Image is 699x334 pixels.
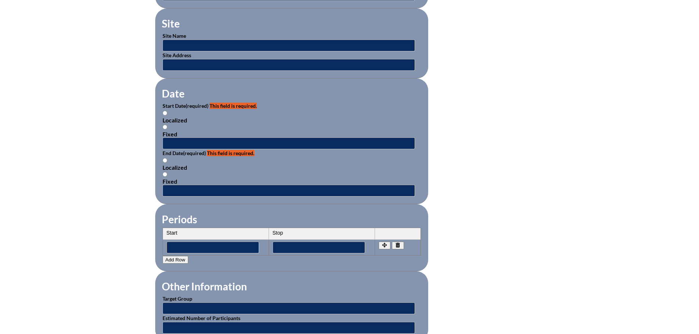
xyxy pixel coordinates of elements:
[161,17,181,30] legend: Site
[210,103,257,109] span: This field is required.
[207,150,254,156] span: This field is required.
[186,103,208,109] span: (required)
[163,131,421,137] div: Fixed
[163,315,240,321] label: Estimated Number of Participants
[183,150,206,156] span: (required)
[161,87,185,100] legend: Date
[163,296,192,302] label: Target Group
[269,228,375,240] th: Stop
[163,111,167,115] input: Localized
[395,243,401,248] span: remove row
[163,178,421,185] div: Fixed
[163,33,186,39] label: Site Name
[163,228,269,240] th: Start
[161,213,198,225] legend: Periods
[163,164,421,171] div: Localized
[163,172,167,177] input: Fixed
[163,158,167,163] input: Localized
[163,52,191,58] label: Site Address
[163,103,257,109] label: Start Date
[163,117,421,124] div: Localized
[163,125,167,129] input: Fixed
[163,256,188,264] button: Add Row
[161,280,248,293] legend: Other Information
[163,150,254,156] label: End Date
